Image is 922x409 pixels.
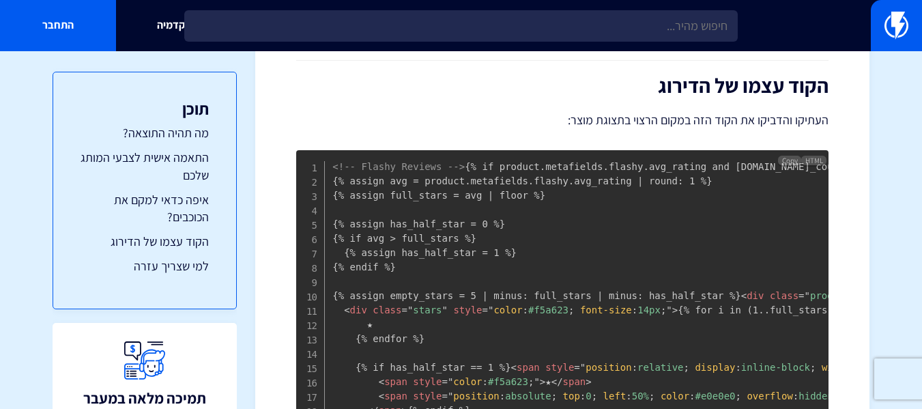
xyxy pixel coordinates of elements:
[511,362,517,373] span: <
[500,391,505,401] span: :
[81,124,209,142] a: מה תהיה התוצאה?
[684,362,689,373] span: ;
[442,305,448,315] span: "
[580,362,586,373] span: "
[770,290,798,301] span: class
[666,305,672,315] span: "
[563,391,580,401] span: top
[379,391,384,401] span: <
[689,391,695,401] span: :
[586,362,631,373] span: position
[661,305,666,315] span: ;
[534,376,539,387] span: "
[798,290,896,301] span: product-rating
[453,305,482,315] span: style
[344,305,349,315] span: <
[592,391,597,401] span: ;
[545,362,574,373] span: style
[551,376,563,387] span: </
[695,362,735,373] span: display
[493,305,522,315] span: color
[801,156,826,165] span: HTML
[482,376,488,387] span: :
[551,376,586,387] span: span
[810,362,816,373] span: ;
[805,290,810,301] span: "
[661,391,689,401] span: color
[453,391,902,401] span: absolute 0 50% #e0e0e0 hidden 50%
[822,362,850,373] span: width
[448,376,453,387] span: "
[528,376,534,387] span: ;
[632,362,637,373] span: :
[574,362,579,373] span: =
[81,191,209,226] a: איפה כדאי למקם את הכוכבים?
[81,257,209,275] a: למי שצריך עזרה
[83,390,206,406] h3: תמיכה מלאה במעבר
[413,376,442,387] span: style
[379,376,407,387] span: span
[442,376,447,387] span: =
[448,391,453,401] span: "
[401,305,447,315] span: stars
[453,376,482,387] span: color
[747,391,792,401] span: overflow
[540,376,545,387] span: >
[586,362,891,373] span: relative inline-block 0.8em
[81,233,209,251] a: הקוד עצמו של הדירוג
[798,290,804,301] span: =
[379,391,407,401] span: span
[741,290,764,301] span: div
[586,376,591,387] span: >
[672,305,678,315] span: >
[453,391,499,401] span: position
[413,391,442,401] span: style
[580,305,632,315] span: font-size
[407,305,413,315] span: "
[782,156,798,165] span: Copy
[81,100,209,117] h3: תוכן
[493,305,666,315] span: #f5a623 14px
[626,391,631,401] span: :
[511,362,540,373] span: span
[482,305,488,315] span: =
[778,156,801,165] button: Copy
[296,111,829,130] p: העתיקו והדביקו את הקוד הזה במקום הרצוי בתצוגת מוצר:
[296,74,829,97] h2: הקוד עצמו של הדירוג
[649,391,654,401] span: ;
[184,10,738,42] input: חיפוש מהיר...
[401,305,407,315] span: =
[332,161,465,172] span: <!-- Flashy Reviews -->
[488,305,493,315] span: "
[735,362,740,373] span: :
[736,391,741,401] span: ;
[741,290,747,301] span: <
[568,305,574,315] span: ;
[793,391,798,401] span: :
[379,376,384,387] span: <
[603,391,626,401] span: left
[523,305,528,315] span: :
[632,305,637,315] span: :
[344,305,367,315] span: div
[373,305,401,315] span: class
[442,391,447,401] span: =
[453,376,534,387] span: #f5a623
[580,391,586,401] span: :
[551,391,557,401] span: ;
[81,149,209,184] a: התאמה אישית לצבעי המותג שלכם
